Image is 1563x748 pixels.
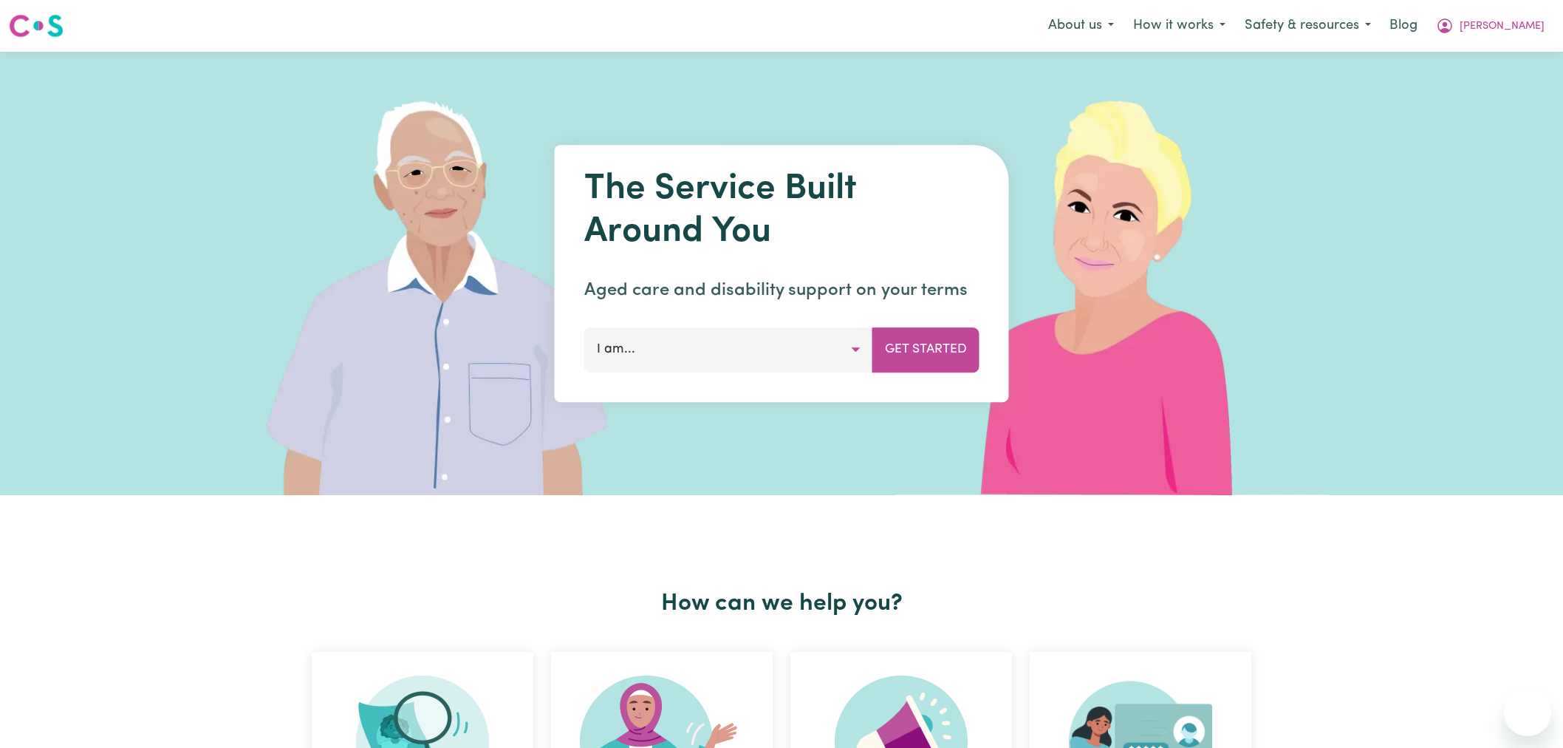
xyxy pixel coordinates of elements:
[1235,10,1381,41] button: Safety & resources
[584,277,979,304] p: Aged care and disability support on your terms
[584,327,873,372] button: I am...
[584,169,979,254] h1: The Service Built Around You
[872,327,979,372] button: Get Started
[1123,10,1235,41] button: How it works
[1381,10,1426,42] a: Blog
[1426,10,1554,41] button: My Account
[1504,689,1551,736] iframe: Button to launch messaging window
[9,13,64,39] img: Careseekers logo
[1460,18,1545,35] span: [PERSON_NAME]
[1039,10,1123,41] button: About us
[9,9,64,43] a: Careseekers logo
[303,590,1260,618] h2: How can we help you?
